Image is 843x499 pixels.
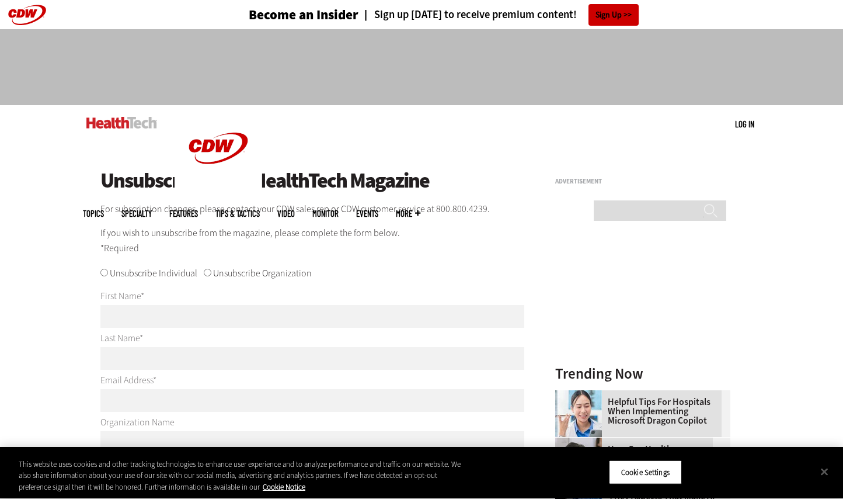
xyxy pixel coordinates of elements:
[358,9,577,20] a: Sign up [DATE] to receive premium content!
[555,390,602,437] img: Doctor using phone to dictate to tablet
[263,482,305,492] a: More information about your privacy
[555,438,602,484] img: Healthcare contact center
[249,8,358,22] h3: Become an Insider
[555,366,730,381] h3: Trending Now
[555,397,723,425] a: Helpful Tips for Hospitals When Implementing Microsoft Dragon Copilot
[100,290,144,302] label: First Name
[277,209,295,218] a: Video
[555,445,723,473] a: How Can Healthcare Organizations Reimagine Their Contact Centers?
[100,226,524,255] p: If you wish to unsubscribe from the magazine, please complete the form below. *Required
[83,209,104,218] span: Topics
[209,41,634,93] iframe: advertisement
[121,209,152,218] span: Specialty
[175,105,262,192] img: Home
[19,459,464,493] div: This website uses cookies and other tracking technologies to enhance user experience and to analy...
[555,438,608,447] a: Healthcare contact center
[110,267,197,279] label: Unsubscribe Individual
[356,209,378,218] a: Events
[100,374,156,386] label: Email Address
[735,119,754,129] a: Log in
[555,189,730,335] iframe: advertisement
[169,209,198,218] a: Features
[213,267,312,279] label: Unsubscribe Organization
[205,8,358,22] a: Become an Insider
[811,459,837,484] button: Close
[609,460,682,484] button: Cookie Settings
[100,332,143,344] label: Last Name
[215,209,260,218] a: Tips & Tactics
[86,117,157,129] img: Home
[555,390,608,400] a: Doctor using phone to dictate to tablet
[396,209,420,218] span: More
[175,182,262,195] a: CDW
[588,4,639,26] a: Sign Up
[735,118,754,130] div: User menu
[100,416,175,428] label: Organization Name
[312,209,339,218] a: MonITor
